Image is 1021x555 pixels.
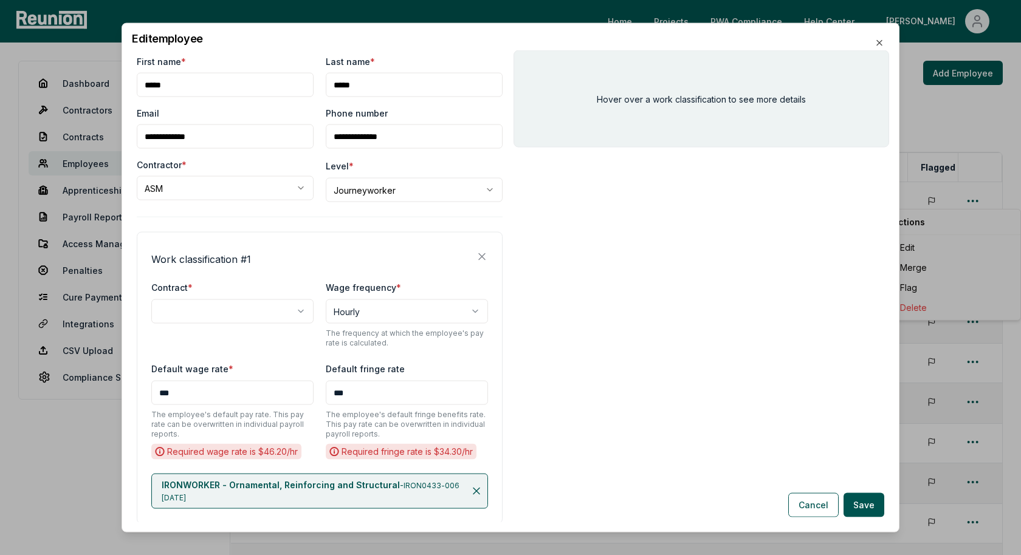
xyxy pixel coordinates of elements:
[326,444,476,460] div: Required fringe rate is $ 34.30 /hr
[326,410,488,439] p: The employee's default fringe benefits rate. This pay rate can be overwritten in individual payro...
[137,55,186,68] label: First name
[326,364,405,374] label: Default fringe rate
[151,364,233,374] label: Default wage rate
[788,492,839,517] button: Cancel
[137,158,187,171] label: Contractor
[151,252,251,267] h4: Work classification # 1
[326,282,401,293] label: Wage frequency
[151,444,301,460] div: Required wage rate is $ 46.20 /hr
[162,481,459,502] span: IRON0433-006 [DATE]
[137,107,159,120] label: Email
[326,55,375,68] label: Last name
[326,161,354,171] label: Level
[844,492,884,517] button: Save
[326,329,488,348] p: The frequency at which the employee's pay rate is calculated.
[162,480,400,490] span: IRONWORKER - Ornamental, Reinforcing and Structural
[151,282,193,293] label: Contract
[162,479,468,503] p: -
[326,107,388,120] label: Phone number
[597,92,806,105] p: Hover over a work classification to see more details
[151,410,314,439] p: The employee's default pay rate. This pay rate can be overwritten in individual payroll reports.
[132,33,889,44] h2: Edit employee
